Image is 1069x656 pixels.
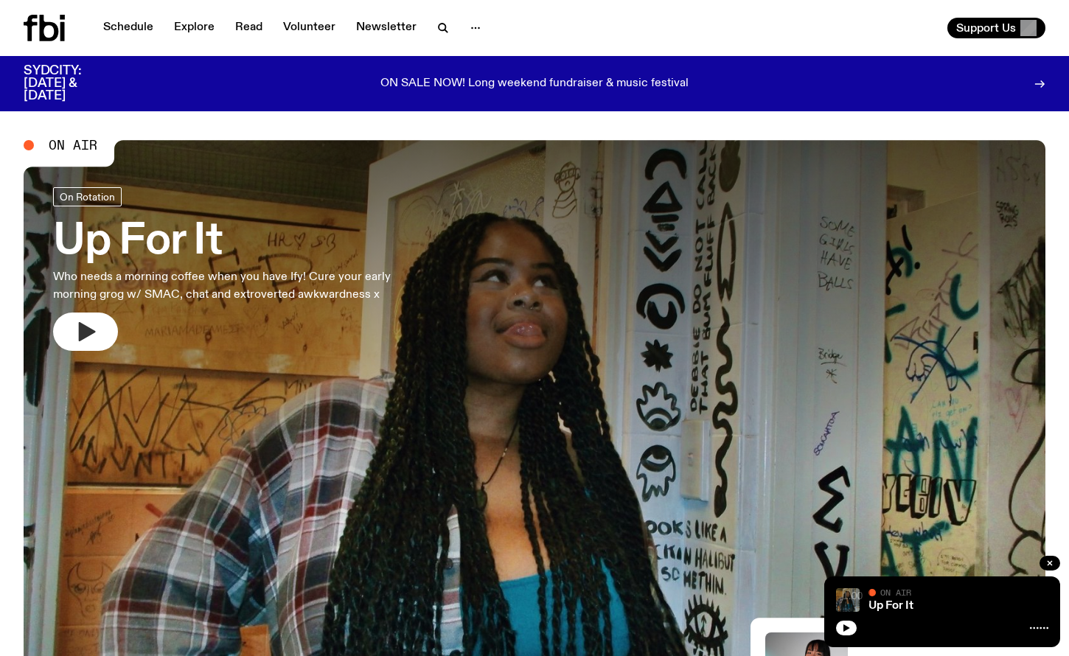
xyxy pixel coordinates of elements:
[60,191,115,202] span: On Rotation
[347,18,425,38] a: Newsletter
[165,18,223,38] a: Explore
[868,600,913,612] a: Up For It
[94,18,162,38] a: Schedule
[947,18,1045,38] button: Support Us
[53,221,431,262] h3: Up For It
[274,18,344,38] a: Volunteer
[49,139,97,152] span: On Air
[53,187,122,206] a: On Rotation
[226,18,271,38] a: Read
[24,65,118,102] h3: SYDCITY: [DATE] & [DATE]
[53,187,431,351] a: Up For ItWho needs a morning coffee when you have Ify! Cure your early morning grog w/ SMAC, chat...
[880,587,911,597] span: On Air
[956,21,1016,35] span: Support Us
[380,77,689,91] p: ON SALE NOW! Long weekend fundraiser & music festival
[53,268,431,304] p: Who needs a morning coffee when you have Ify! Cure your early morning grog w/ SMAC, chat and extr...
